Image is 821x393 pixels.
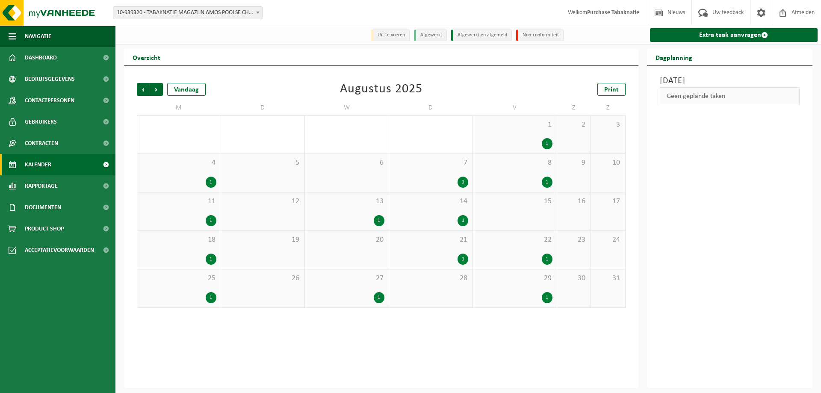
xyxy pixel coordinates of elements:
span: 13 [309,197,384,206]
span: 2 [561,120,587,130]
h2: Dagplanning [647,49,701,65]
div: 1 [458,215,468,226]
span: Acceptatievoorwaarden [25,239,94,261]
span: 3 [595,120,620,130]
div: 1 [542,292,552,303]
span: 9 [561,158,587,168]
span: 5 [225,158,301,168]
span: 10-939320 - TABAKNATIE MAGAZIJN AMOS POOLSE CHAUFFEUR - VERREBROEK [113,6,263,19]
span: 31 [595,274,620,283]
div: 1 [458,177,468,188]
span: Bedrijfsgegevens [25,68,75,90]
span: 18 [142,235,216,245]
span: Product Shop [25,218,64,239]
div: 1 [206,215,216,226]
span: Volgende [150,83,163,96]
h2: Overzicht [124,49,169,65]
span: 14 [393,197,469,206]
span: Documenten [25,197,61,218]
td: W [305,100,389,115]
span: 29 [477,274,552,283]
div: 1 [542,254,552,265]
td: Z [591,100,625,115]
span: Gebruikers [25,111,57,133]
div: Vandaag [167,83,206,96]
span: 11 [142,197,216,206]
td: Z [557,100,591,115]
span: Kalender [25,154,51,175]
span: 27 [309,274,384,283]
span: 12 [225,197,301,206]
div: 1 [374,292,384,303]
span: Print [604,86,619,93]
span: 10-939320 - TABAKNATIE MAGAZIJN AMOS POOLSE CHAUFFEUR - VERREBROEK [113,7,262,19]
a: Print [597,83,626,96]
span: Vorige [137,83,150,96]
h3: [DATE] [660,74,800,87]
li: Afgewerkt en afgemeld [451,30,512,41]
span: 6 [309,158,384,168]
span: Contracten [25,133,58,154]
span: 4 [142,158,216,168]
td: D [389,100,473,115]
div: 1 [542,177,552,188]
span: Rapportage [25,175,58,197]
div: 1 [542,138,552,149]
span: 23 [561,235,587,245]
span: 20 [309,235,384,245]
span: 16 [561,197,587,206]
div: Augustus 2025 [340,83,422,96]
span: 22 [477,235,552,245]
div: 1 [374,215,384,226]
td: V [473,100,557,115]
span: 8 [477,158,552,168]
div: Geen geplande taken [660,87,800,105]
span: 17 [595,197,620,206]
a: Extra taak aanvragen [650,28,818,42]
span: 7 [393,158,469,168]
span: Contactpersonen [25,90,74,111]
span: 30 [561,274,587,283]
span: 21 [393,235,469,245]
span: 25 [142,274,216,283]
span: Dashboard [25,47,57,68]
span: 19 [225,235,301,245]
span: 26 [225,274,301,283]
div: 1 [458,254,468,265]
span: 28 [393,274,469,283]
li: Non-conformiteit [516,30,564,41]
td: D [221,100,305,115]
div: 1 [206,292,216,303]
span: 10 [595,158,620,168]
span: 24 [595,235,620,245]
td: M [137,100,221,115]
div: 1 [206,177,216,188]
span: 15 [477,197,552,206]
li: Uit te voeren [371,30,410,41]
strong: Purchase Tabaknatie [587,9,639,16]
li: Afgewerkt [414,30,447,41]
span: 1 [477,120,552,130]
span: Navigatie [25,26,51,47]
div: 1 [206,254,216,265]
